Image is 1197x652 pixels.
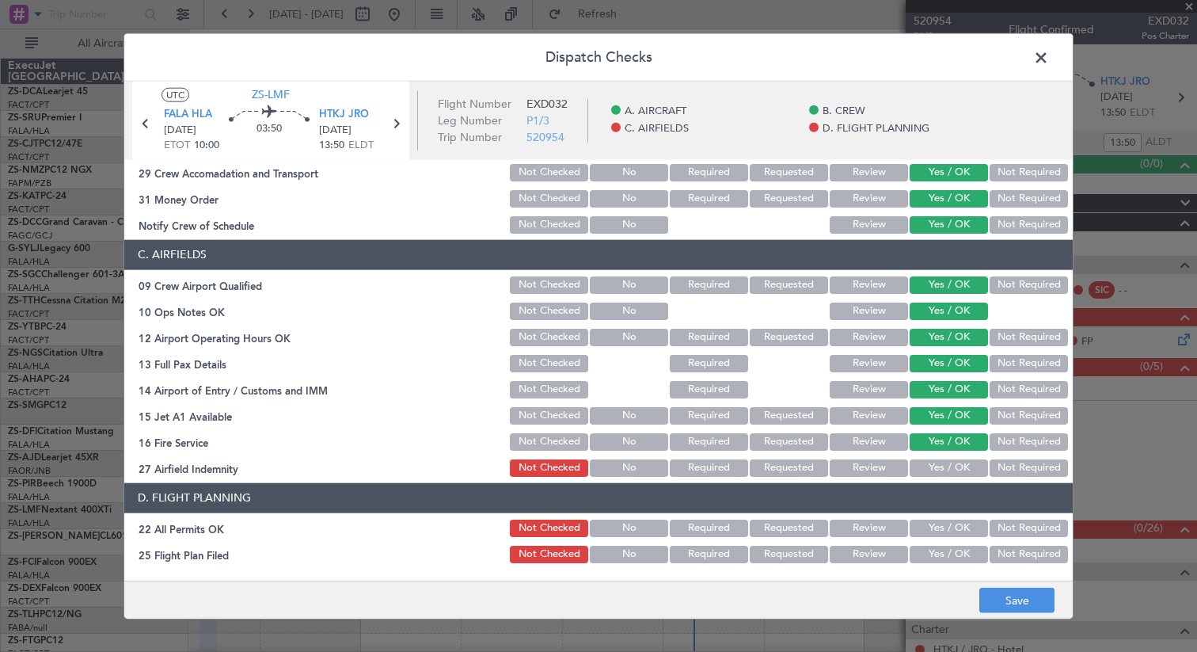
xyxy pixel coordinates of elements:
[910,545,988,562] button: Yes / OK
[990,406,1068,424] button: Not Required
[990,519,1068,536] button: Not Required
[990,215,1068,233] button: Not Required
[990,276,1068,293] button: Not Required
[910,302,988,319] button: Yes / OK
[830,189,908,207] button: Review
[990,380,1068,398] button: Not Required
[830,545,908,562] button: Review
[830,163,908,181] button: Review
[910,519,988,536] button: Yes / OK
[990,545,1068,562] button: Not Required
[910,215,988,233] button: Yes / OK
[830,519,908,536] button: Review
[830,406,908,424] button: Review
[990,354,1068,372] button: Not Required
[830,380,908,398] button: Review
[124,33,1073,81] header: Dispatch Checks
[830,215,908,233] button: Review
[990,163,1068,181] button: Not Required
[830,354,908,372] button: Review
[990,328,1068,345] button: Not Required
[990,459,1068,476] button: Not Required
[990,433,1068,450] button: Not Required
[823,121,929,137] span: D. FLIGHT PLANNING
[910,328,988,345] button: Yes / OK
[910,406,988,424] button: Yes / OK
[830,459,908,476] button: Review
[910,354,988,372] button: Yes / OK
[910,189,988,207] button: Yes / OK
[910,459,988,476] button: Yes / OK
[910,380,988,398] button: Yes / OK
[830,302,908,319] button: Review
[910,433,988,450] button: Yes / OK
[990,189,1068,207] button: Not Required
[979,588,1054,613] button: Save
[830,328,908,345] button: Review
[830,433,908,450] button: Review
[910,276,988,293] button: Yes / OK
[830,276,908,293] button: Review
[910,163,988,181] button: Yes / OK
